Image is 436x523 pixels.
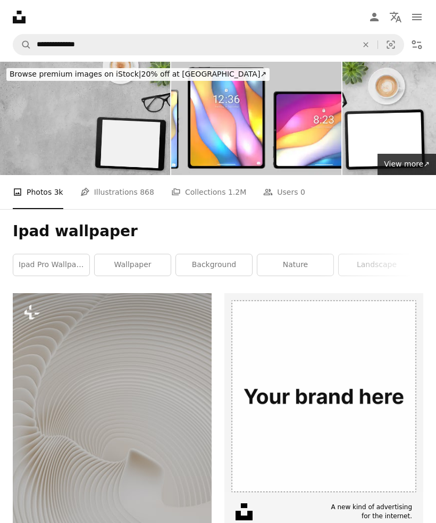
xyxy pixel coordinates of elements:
[339,254,415,276] a: landscape
[140,186,154,198] span: 868
[378,154,436,175] a: View more↗
[406,6,427,28] button: Menu
[13,222,423,241] h1: Ipad wallpaper
[378,35,404,55] button: Visual search
[257,254,333,276] a: nature
[384,160,430,168] span: View more ↗
[13,35,31,55] button: Search Unsplash
[263,175,305,209] a: Users 0
[364,6,385,28] a: Log in / Sign up
[10,70,141,78] span: Browse premium images on iStock |
[171,62,341,175] img: Generic phone and tablets lock screens with 3D art wallpaper. Set of three. Isolated on gray.
[228,186,246,198] span: 1.2M
[354,35,378,55] button: Clear
[95,254,171,276] a: wallpaper
[171,175,246,209] a: Collections 1.2M
[406,34,427,55] button: Filters
[236,503,253,520] img: file-1631678316303-ed18b8b5cb9cimage
[10,70,266,78] span: 20% off at [GEOGRAPHIC_DATA] ↗
[13,254,89,276] a: ipad pro wallpaper
[300,186,305,198] span: 0
[13,11,26,23] a: Home — Unsplash
[224,293,423,492] img: file-1635990775102-c9800842e1cdimage
[13,437,212,447] a: a white circular object with a white background
[80,175,154,209] a: Illustrations 868
[385,6,406,28] button: Language
[13,34,404,55] form: Find visuals sitewide
[176,254,252,276] a: background
[331,503,412,521] span: A new kind of advertising for the internet.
